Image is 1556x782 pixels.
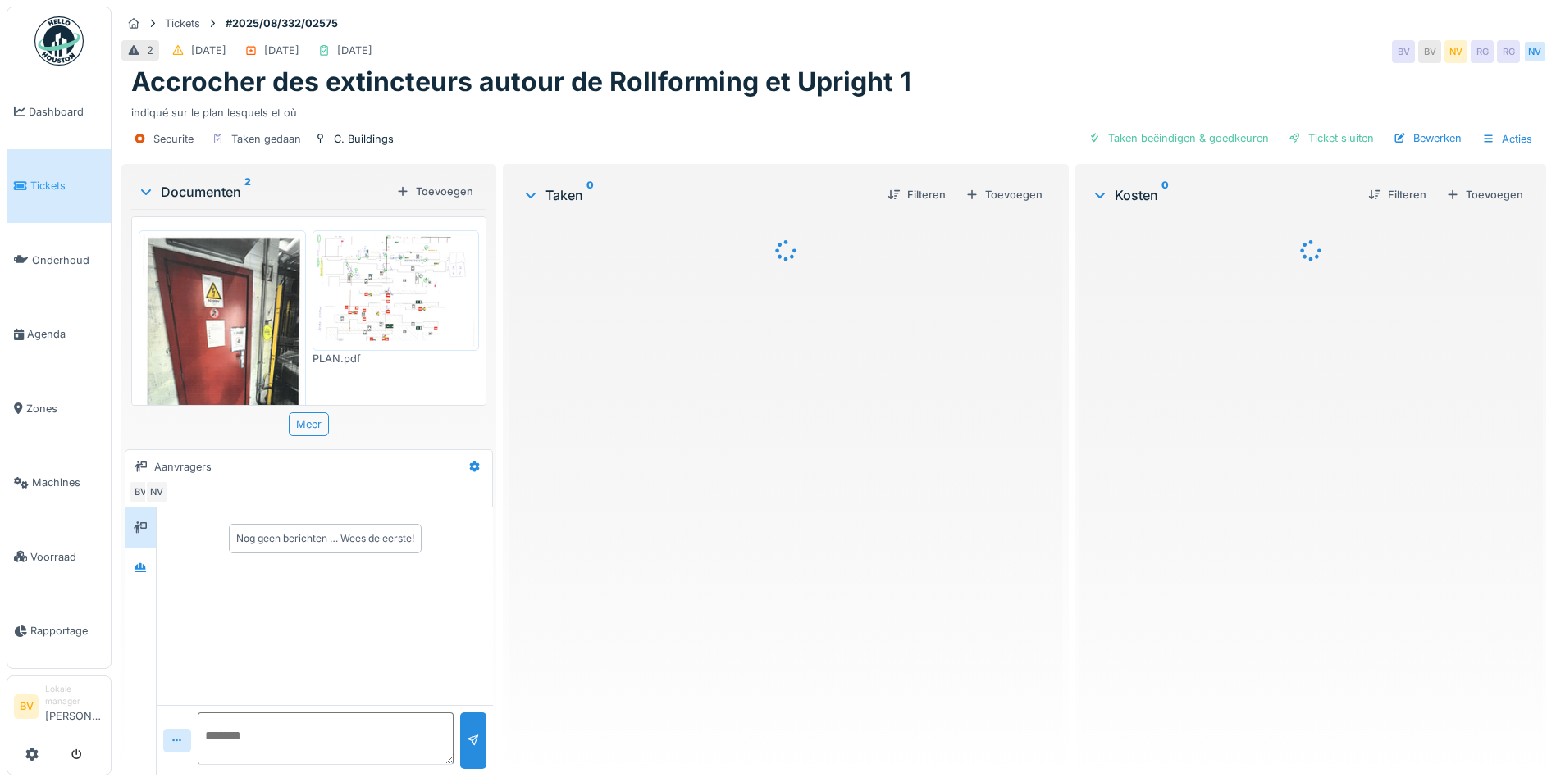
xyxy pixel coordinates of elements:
[1392,40,1415,63] div: BV
[7,149,111,224] a: Tickets
[289,412,329,436] div: Meer
[1440,184,1530,206] div: Toevoegen
[14,683,104,734] a: BV Lokale manager[PERSON_NAME]
[34,16,84,66] img: Badge_color-CXgf-gQk.svg
[337,43,372,58] div: [DATE]
[147,43,153,58] div: 2
[390,180,480,202] div: Toevoegen
[334,131,394,147] div: C. Buildings
[219,16,345,31] strong: #2025/08/332/02575
[14,694,39,719] li: BV
[1471,40,1494,63] div: RG
[317,234,476,347] img: 1leoefa43o45mlr573zmkazy9qi0
[1497,40,1520,63] div: RG
[30,178,104,193] span: Tickets
[7,594,111,669] a: Rapportage
[586,185,594,205] sup: 0
[143,234,302,459] img: qxoh2opuwbfaelqatt4edo730a3b
[522,185,874,205] div: Taken
[7,371,111,446] a: Zones
[32,252,104,268] span: Onderhoud
[1418,40,1441,63] div: BV
[1092,185,1355,205] div: Kosten
[1387,127,1468,149] div: Bewerken
[32,475,104,490] span: Machines
[7,298,111,372] a: Agenda
[7,446,111,521] a: Machines
[1475,127,1540,151] div: Acties
[313,351,480,366] div: PLAN.pdf
[7,223,111,298] a: Onderhoud
[1362,184,1433,206] div: Filteren
[30,623,104,639] span: Rapportage
[7,520,111,594] a: Voorraad
[45,683,104,708] div: Lokale manager
[145,480,168,503] div: NV
[1161,185,1169,205] sup: 0
[1523,40,1546,63] div: NV
[881,184,952,206] div: Filteren
[138,182,390,202] div: Documenten
[1282,127,1380,149] div: Ticket sluiten
[153,131,194,147] div: Securite
[236,531,414,546] div: Nog geen berichten … Wees de eerste!
[1082,127,1275,149] div: Taken beëindigen & goedkeuren
[264,43,299,58] div: [DATE]
[131,66,911,98] h1: Accrocher des extincteurs autour de Rollforming et Upright 1
[191,43,226,58] div: [DATE]
[30,549,104,565] span: Voorraad
[129,480,152,503] div: BV
[154,459,212,475] div: Aanvragers
[959,184,1049,206] div: Toevoegen
[131,98,1536,120] div: indiqué sur le plan lesquels et où
[29,104,104,120] span: Dashboard
[7,75,111,149] a: Dashboard
[1444,40,1467,63] div: NV
[27,326,104,342] span: Agenda
[165,16,200,31] div: Tickets
[231,131,301,147] div: Taken gedaan
[26,401,104,416] span: Zones
[45,683,104,730] li: [PERSON_NAME]
[244,182,251,202] sup: 2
